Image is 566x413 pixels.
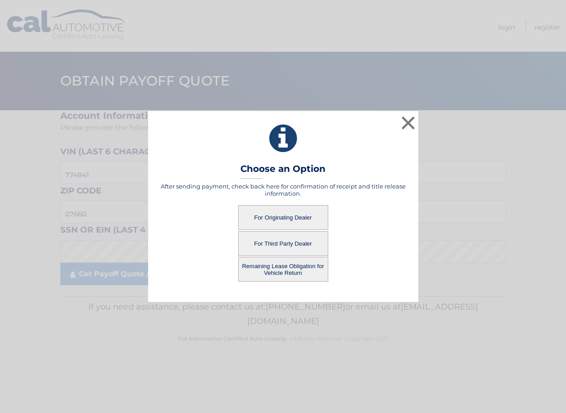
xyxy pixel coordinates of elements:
h3: Choose an Option [240,163,326,179]
button: For Third Party Dealer [238,231,328,256]
h5: After sending payment, check back here for confirmation of receipt and title release information. [159,183,407,197]
button: Remaining Lease Obligation for Vehicle Return [238,257,328,282]
button: For Originating Dealer [238,205,328,230]
button: × [399,114,417,132]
